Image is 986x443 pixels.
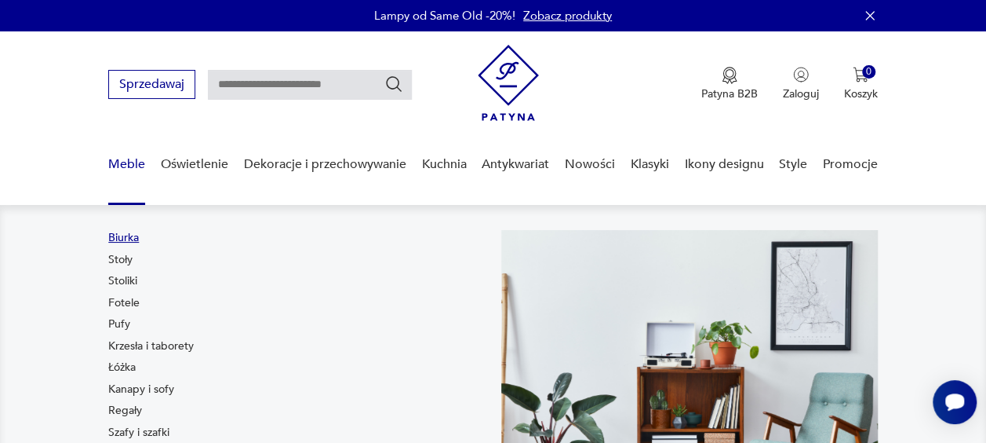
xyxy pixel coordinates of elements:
[779,134,807,195] a: Style
[108,317,130,332] a: Pufy
[244,134,406,195] a: Dekoracje i przechowywanie
[933,380,977,424] iframe: Smartsupp widget button
[478,45,539,121] img: Patyna - sklep z meblami i dekoracjami vintage
[783,86,819,101] p: Zaloguj
[482,134,549,195] a: Antykwariat
[108,230,139,246] a: Biurka
[523,8,612,24] a: Zobacz produkty
[793,67,809,82] img: Ikonka użytkownika
[684,134,763,195] a: Ikony designu
[565,134,615,195] a: Nowości
[108,134,145,195] a: Meble
[108,295,140,311] a: Fotele
[421,134,466,195] a: Kuchnia
[374,8,515,24] p: Lampy od Same Old -20%!
[853,67,868,82] img: Ikona koszyka
[384,75,403,93] button: Szukaj
[783,67,819,101] button: Zaloguj
[108,382,174,397] a: Kanapy i sofy
[722,67,737,84] img: Ikona medalu
[108,360,136,375] a: Łóżka
[108,80,195,91] a: Sprzedawaj
[631,134,669,195] a: Klasyki
[108,70,195,99] button: Sprzedawaj
[862,65,875,79] div: 0
[161,134,228,195] a: Oświetlenie
[701,67,758,101] a: Ikona medaluPatyna B2B
[108,403,142,419] a: Regały
[108,425,169,441] a: Szafy i szafki
[823,134,878,195] a: Promocje
[108,273,137,289] a: Stoliki
[844,86,878,101] p: Koszyk
[701,86,758,101] p: Patyna B2B
[108,252,133,268] a: Stoły
[701,67,758,101] button: Patyna B2B
[108,339,194,354] a: Krzesła i taborety
[844,67,878,101] button: 0Koszyk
